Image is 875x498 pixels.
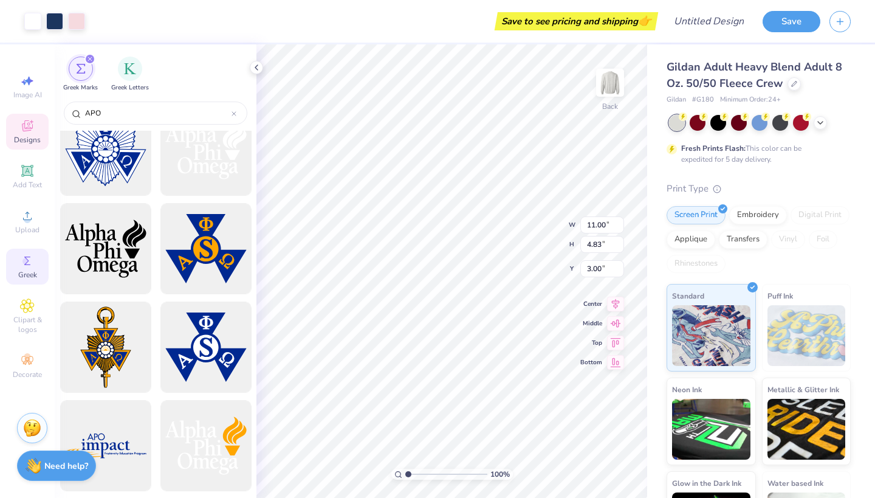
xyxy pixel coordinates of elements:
img: Standard [672,305,750,366]
span: Water based Ink [767,477,823,489]
div: Screen Print [667,206,726,224]
div: This color can be expedited for 5 day delivery. [681,143,831,165]
strong: Fresh Prints Flash: [681,144,746,153]
span: Greek Letters [111,83,149,92]
span: Greek [18,270,37,280]
button: filter button [111,57,149,92]
div: Embroidery [729,206,787,224]
div: filter for Greek Marks [63,57,98,92]
div: Applique [667,230,715,249]
span: Designs [14,135,41,145]
span: Greek Marks [63,83,98,92]
span: Center [580,300,602,308]
span: Standard [672,289,704,302]
span: Puff Ink [767,289,793,302]
div: Save to see pricing and shipping [498,12,655,30]
div: Print Type [667,182,851,196]
span: Gildan [667,95,686,105]
span: Bottom [580,358,602,367]
input: Untitled Design [664,9,753,33]
input: Try "Alpha" [84,107,232,119]
span: 👉 [638,13,651,28]
img: Puff Ink [767,305,846,366]
button: filter button [63,57,98,92]
span: Image AI [13,90,42,100]
span: Top [580,339,602,347]
div: Rhinestones [667,255,726,273]
button: Save [763,11,820,32]
div: Transfers [719,230,767,249]
span: Middle [580,319,602,328]
span: Gildan Adult Heavy Blend Adult 8 Oz. 50/50 Fleece Crew [667,60,842,91]
strong: Need help? [44,460,88,472]
span: 100 % [490,469,510,480]
span: Clipart & logos [6,315,49,334]
img: Greek Letters Image [124,63,136,75]
img: Metallic & Glitter Ink [767,399,846,460]
img: Back [598,71,622,95]
div: Vinyl [771,230,805,249]
img: Greek Marks Image [76,64,86,74]
span: Upload [15,225,39,235]
span: Decorate [13,370,42,379]
span: Metallic & Glitter Ink [767,383,839,396]
div: Digital Print [791,206,849,224]
span: Minimum Order: 24 + [720,95,781,105]
img: Neon Ink [672,399,750,460]
span: Neon Ink [672,383,702,396]
span: # G180 [692,95,714,105]
div: Foil [809,230,837,249]
span: Add Text [13,180,42,190]
div: Back [602,101,618,112]
div: filter for Greek Letters [111,57,149,92]
span: Glow in the Dark Ink [672,477,741,489]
